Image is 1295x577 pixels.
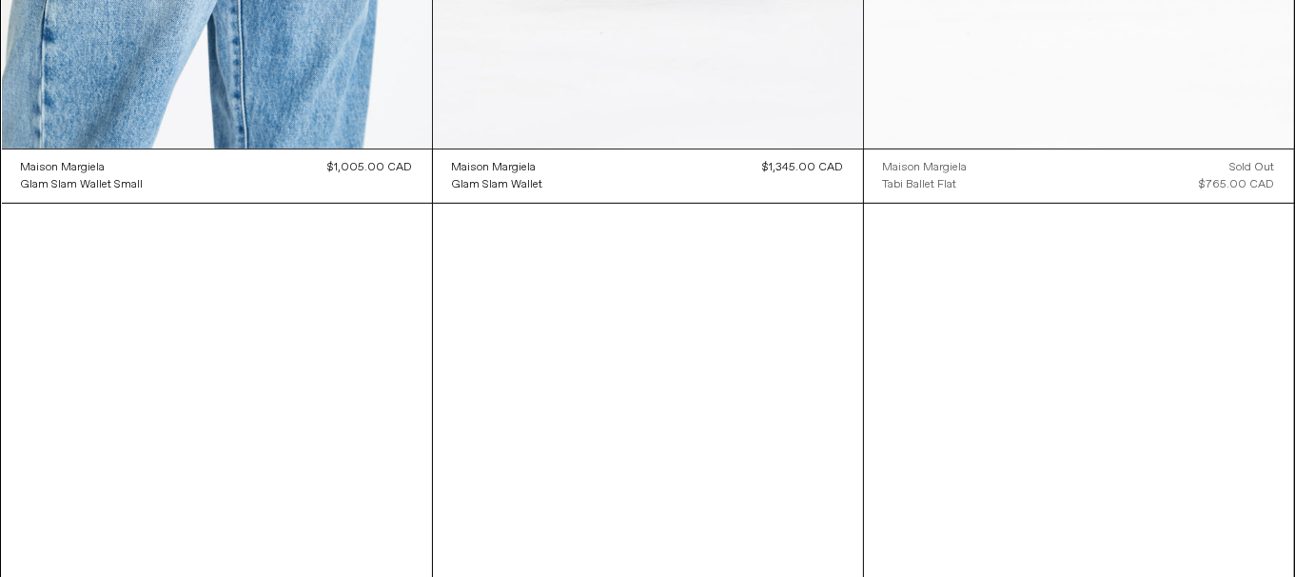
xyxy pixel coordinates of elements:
[328,159,413,176] div: $1,005.00 CAD
[1230,159,1275,176] div: Sold out
[883,176,968,193] a: Tabi Ballet Flat
[21,160,106,176] div: Maison Margiela
[763,159,844,176] div: $1,345.00 CAD
[21,177,144,193] div: Glam Slam Wallet Small
[452,160,537,176] div: Maison Margiela
[1200,176,1275,193] div: $765.00 CAD
[452,177,543,193] div: Glam Slam Wallet
[21,159,144,176] a: Maison Margiela
[452,176,543,193] a: Glam Slam Wallet
[452,159,543,176] a: Maison Margiela
[21,176,144,193] a: Glam Slam Wallet Small
[883,160,968,176] div: Maison Margiela
[883,177,957,193] div: Tabi Ballet Flat
[883,159,968,176] a: Maison Margiela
